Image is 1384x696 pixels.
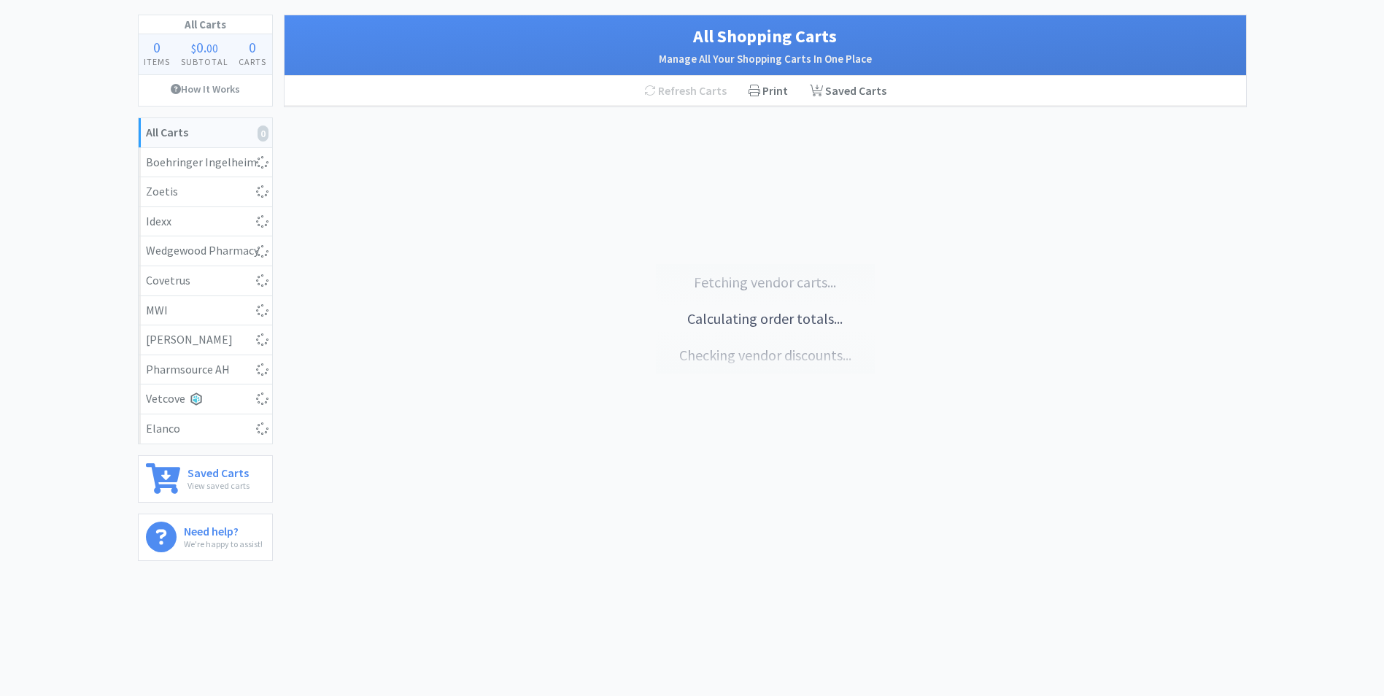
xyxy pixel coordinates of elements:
h4: Carts [233,55,272,69]
div: Print [738,76,799,107]
span: 0 [249,38,256,56]
a: Vetcove [139,384,272,414]
a: Zoetis [139,177,272,207]
div: MWI [146,301,265,320]
a: All Carts0 [139,118,272,148]
div: . [175,40,233,55]
a: Boehringer Ingelheim [139,148,272,178]
div: Refresh Carts [633,76,738,107]
h4: Subtotal [175,55,233,69]
strong: All Carts [146,125,188,139]
div: Elanco [146,419,265,438]
div: Zoetis [146,182,265,201]
span: 0 [196,38,204,56]
div: Covetrus [146,271,265,290]
h1: All Carts [139,15,272,34]
i: 0 [258,125,268,142]
a: Elanco [139,414,272,444]
a: Saved Carts [799,76,897,107]
a: Covetrus [139,266,272,296]
a: Pharmsource AH [139,355,272,385]
p: We're happy to assist! [184,537,263,551]
a: MWI [139,296,272,326]
div: [PERSON_NAME] [146,330,265,349]
h6: Need help? [184,522,263,537]
div: Vetcove [146,390,265,409]
h2: Manage All Your Shopping Carts In One Place [299,50,1232,68]
a: How It Works [139,75,272,103]
a: Idexx [139,207,272,237]
span: 00 [206,41,218,55]
a: Saved CartsView saved carts [138,455,273,503]
div: Wedgewood Pharmacy [146,241,265,260]
h1: All Shopping Carts [299,23,1232,50]
p: View saved carts [188,479,250,492]
a: [PERSON_NAME] [139,325,272,355]
a: Wedgewood Pharmacy [139,236,272,266]
div: Idexx [146,212,265,231]
h4: Items [139,55,176,69]
span: 0 [153,38,161,56]
div: Boehringer Ingelheim [146,153,265,172]
div: Pharmsource AH [146,360,265,379]
h6: Saved Carts [188,463,250,479]
span: $ [191,41,196,55]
